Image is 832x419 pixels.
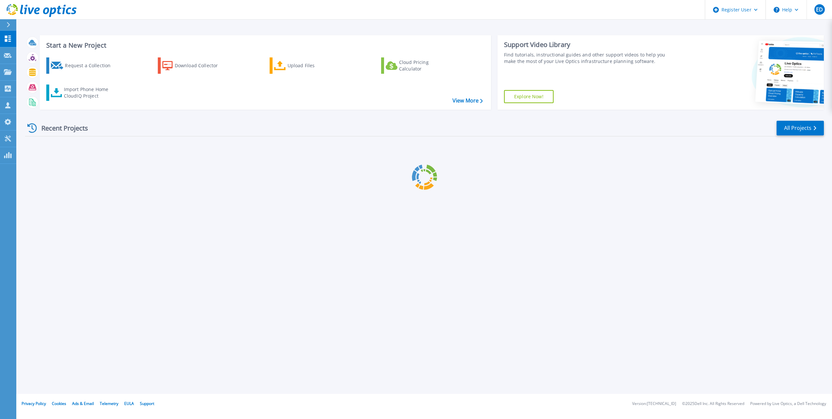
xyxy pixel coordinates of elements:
div: Recent Projects [25,120,97,136]
div: Cloud Pricing Calculator [399,59,451,72]
a: EULA [124,401,134,406]
a: Ads & Email [72,401,94,406]
a: Explore Now! [504,90,554,103]
li: © 2025 Dell Inc. All Rights Reserved [682,402,744,406]
a: Download Collector [158,57,230,74]
div: Upload Files [288,59,340,72]
a: Upload Files [270,57,342,74]
a: Telemetry [100,401,118,406]
a: Request a Collection [46,57,119,74]
a: Support [140,401,154,406]
li: Version: [TECHNICAL_ID] [632,402,676,406]
div: Request a Collection [65,59,117,72]
div: Import Phone Home CloudIQ Project [64,86,115,99]
div: Find tutorials, instructional guides and other support videos to help you make the most of your L... [504,52,673,65]
a: Cloud Pricing Calculator [381,57,454,74]
span: ED [816,7,823,12]
div: Support Video Library [504,40,673,49]
li: Powered by Live Optics, a Dell Technology [750,402,826,406]
a: View More [453,98,483,104]
a: Privacy Policy [22,401,46,406]
a: All Projects [777,121,824,135]
a: Cookies [52,401,66,406]
h3: Start a New Project [46,42,483,49]
div: Download Collector [175,59,227,72]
